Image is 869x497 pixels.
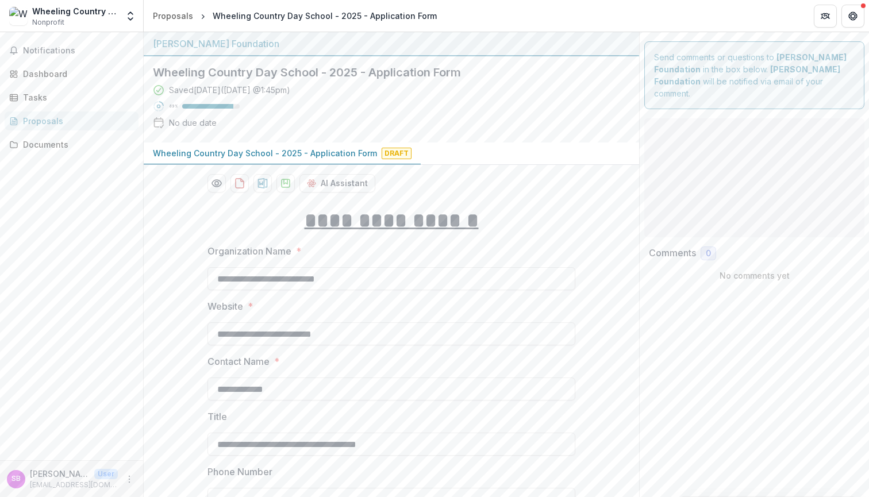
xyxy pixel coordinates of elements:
p: Contact Name [207,355,270,368]
img: Wheeling Country Day School [9,7,28,25]
button: Get Help [841,5,864,28]
div: Proposals [153,10,193,22]
a: Proposals [148,7,198,24]
div: Documents [23,138,129,151]
button: Open entity switcher [122,5,139,28]
a: Documents [5,135,139,154]
div: [PERSON_NAME] Foundation [153,37,630,51]
p: User [94,469,118,479]
p: Wheeling Country Day School - 2025 - Application Form [153,147,377,159]
button: Partners [814,5,837,28]
button: More [122,472,136,486]
div: Saved [DATE] ( [DATE] @ 1:45pm ) [169,84,290,96]
div: Send comments or questions to in the box below. will be notified via email of your comment. [644,41,864,109]
p: No comments yet [649,269,860,282]
div: No due date [169,117,217,129]
div: Proposals [23,115,129,127]
nav: breadcrumb [148,7,441,24]
div: Sydney Burkle [11,475,21,483]
span: Notifications [23,46,134,56]
span: Nonprofit [32,17,64,28]
p: Title [207,410,227,423]
p: [EMAIL_ADDRESS][DOMAIN_NAME] [30,480,118,490]
button: AI Assistant [299,174,375,192]
button: download-proposal [253,174,272,192]
p: [PERSON_NAME] [30,468,90,480]
h2: Comments [649,248,696,259]
button: download-proposal [230,174,249,192]
p: Website [207,299,243,313]
button: Preview e7234758-381b-4b70-9a2b-f88056ed80bd-0.pdf [207,174,226,192]
p: Phone Number [207,465,272,479]
span: 0 [706,249,711,259]
a: Proposals [5,111,139,130]
button: download-proposal [276,174,295,192]
button: Notifications [5,41,139,60]
span: Draft [382,148,412,159]
p: 89 % [169,102,178,110]
a: Dashboard [5,64,139,83]
div: Dashboard [23,68,129,80]
div: Wheeling Country Day School - 2025 - Application Form [213,10,437,22]
div: Wheeling Country Day School [32,5,118,17]
h2: Wheeling Country Day School - 2025 - Application Form [153,66,612,79]
a: Tasks [5,88,139,107]
div: Tasks [23,91,129,103]
p: Organization Name [207,244,291,258]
